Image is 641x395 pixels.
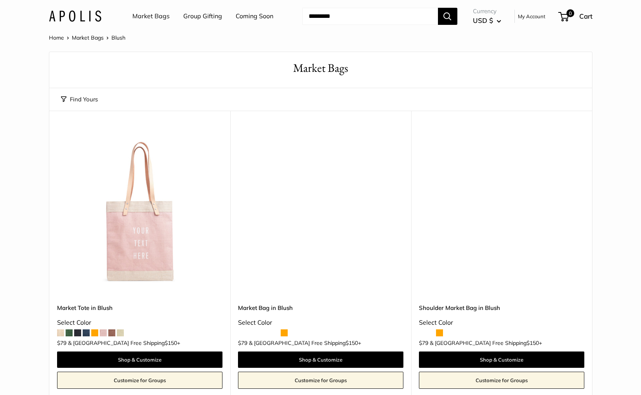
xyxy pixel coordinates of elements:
a: Market Bag in Blush [238,303,403,312]
span: & [GEOGRAPHIC_DATA] Free Shipping + [430,340,542,346]
a: Shoulder Market Bag in Blush [419,303,584,312]
span: $150 [165,339,177,346]
span: Blush [111,34,125,41]
a: Group Gifting [183,10,222,22]
a: 0 Cart [559,10,592,23]
a: Home [49,34,64,41]
div: Select Color [57,317,222,329]
a: Shoulder Market Bag in BlushShoulder Market Bag in Blush [419,130,584,296]
span: $150 [526,339,539,346]
a: Customize for Groups [57,372,222,389]
a: Market Bags [72,34,104,41]
span: $79 [238,339,247,346]
button: Search [438,8,457,25]
span: $79 [419,339,428,346]
a: Customize for Groups [238,372,403,389]
a: Market Bags [132,10,170,22]
a: Coming Soon [236,10,273,22]
span: 0 [566,9,574,17]
nav: Breadcrumb [49,33,125,43]
a: My Account [518,12,545,21]
div: Select Color [419,317,584,329]
input: Search... [302,8,438,25]
a: Market Tote in Blush [57,303,222,312]
a: Market Tote in BlushMarket Tote in Blush [57,130,222,296]
span: & [GEOGRAPHIC_DATA] Free Shipping + [68,340,180,346]
button: Find Yours [61,94,98,105]
button: USD $ [473,14,501,27]
a: Shop & Customize [419,351,584,368]
span: & [GEOGRAPHIC_DATA] Free Shipping + [249,340,361,346]
span: $150 [346,339,358,346]
span: USD $ [473,16,493,24]
a: Customize for Groups [419,372,584,389]
span: Cart [579,12,592,20]
a: description_Our first Blush Market BagMarket Bag in Blush [238,130,403,296]
a: Shop & Customize [238,351,403,368]
span: $79 [57,339,66,346]
a: Shop & Customize [57,351,222,368]
img: Market Tote in Blush [57,130,222,296]
div: Select Color [238,317,403,329]
img: Apolis [49,10,101,22]
h1: Market Bags [61,60,580,77]
span: Currency [473,6,501,17]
